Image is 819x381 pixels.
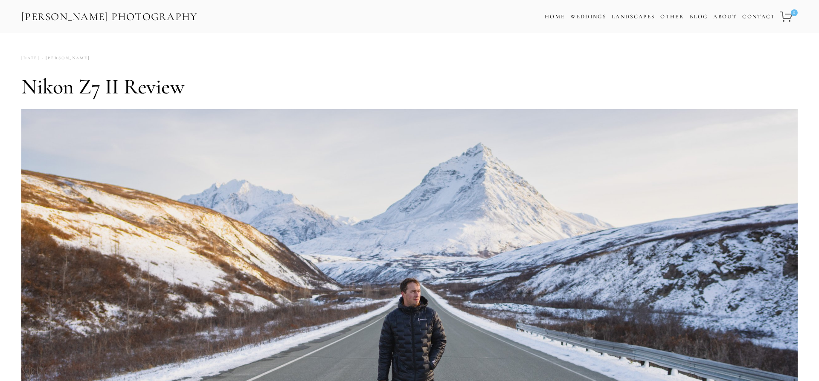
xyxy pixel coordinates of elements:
[21,74,798,99] h1: Nikon Z7 II Review
[791,9,798,16] span: 0
[690,11,708,23] a: Blog
[545,11,565,23] a: Home
[778,6,799,27] a: 0 items in cart
[660,13,684,20] a: Other
[21,52,40,64] time: [DATE]
[40,52,90,64] a: [PERSON_NAME]
[713,11,737,23] a: About
[742,11,775,23] a: Contact
[20,7,198,26] a: [PERSON_NAME] Photography
[612,13,655,20] a: Landscapes
[570,13,606,20] a: Weddings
